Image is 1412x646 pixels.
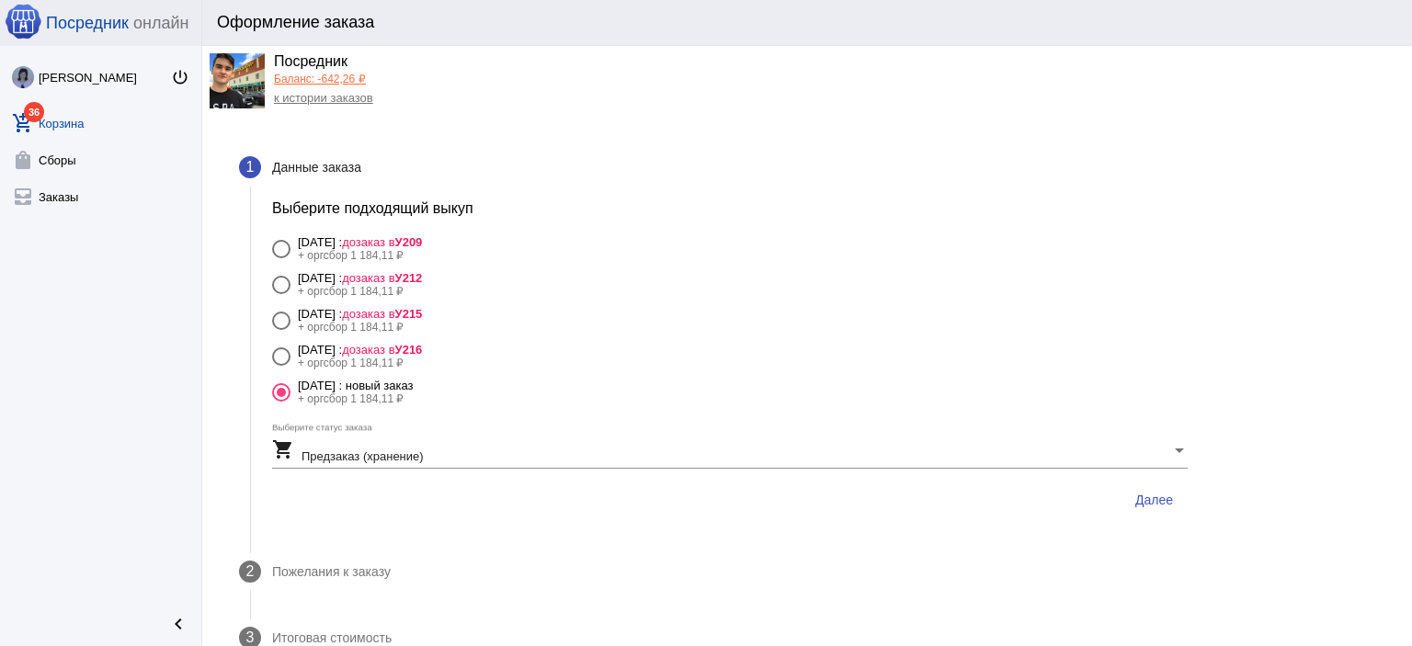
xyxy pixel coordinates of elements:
div: [DATE] : [298,307,422,321]
b: У209 [395,235,423,249]
b: У215 [395,307,423,321]
span: 2 [246,563,255,579]
span: Посредник [46,14,129,33]
b: У216 [395,343,423,357]
span: 3 [246,629,255,645]
div: + оргсбор 1 184,11 ₽ [298,357,422,369]
div: [DATE] : [298,271,422,285]
mat-icon: shopping_cart [272,438,294,460]
img: Q24LwM2xnWNEg9GWdVHmi0t4mD_yciabf3IL6FeUV8SqS53i_mmw9RN_pSTX6r7fbcHdZUyanFkpxPw031ze5DbT.jpg [210,53,265,108]
div: [DATE] : новый заказ [298,379,414,392]
mat-label: Выберите подходящий выкуп [272,200,473,216]
div: Пожелания к заказу [272,564,391,579]
img: apple-icon-60x60.png [5,3,41,40]
mat-icon: add_shopping_cart [12,112,34,134]
img: wofnKqjZjwknS0_OYP7zLjFh3QNdI9Ftwk5VoexNpznxyHik7RWpL8V33ZpYvntVjNFgR1eC.jpg [12,66,34,88]
span: дозаказ в [342,271,422,285]
mat-icon: shopping_bag [12,149,34,171]
div: Оформление заказа [217,13,1379,32]
div: + оргсбор 1 184,11 ₽ [298,249,422,262]
span: 1 [246,159,255,175]
a: к истории заказов [274,91,373,105]
div: + оргсбор 1 184,11 ₽ [298,321,422,334]
div: + оргсбор 1 184,11 ₽ [298,392,414,405]
div: [PERSON_NAME] [39,71,171,85]
span: дозаказ в [342,343,422,357]
span: дозаказ в [342,235,422,249]
a: Баланс: -642,26 ₽ [274,73,366,85]
div: Посредник [274,53,373,73]
span: Далее [1135,493,1173,507]
span: онлайн [133,14,188,33]
mat-select-trigger: Предзаказ (хранение) [272,449,424,463]
div: Данные заказа [272,160,361,175]
div: [DATE] : [298,235,422,249]
div: + оргсбор 1 184,11 ₽ [298,285,422,298]
span: дозаказ в [342,307,422,321]
mat-icon: all_inbox [12,186,34,208]
button: Далее [1121,483,1188,516]
mat-icon: chevron_left [167,613,189,635]
div: [DATE] : [298,343,422,357]
mat-icon: power_settings_new [171,68,189,86]
div: Итоговая стоимость [272,630,392,645]
b: У212 [395,271,423,285]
